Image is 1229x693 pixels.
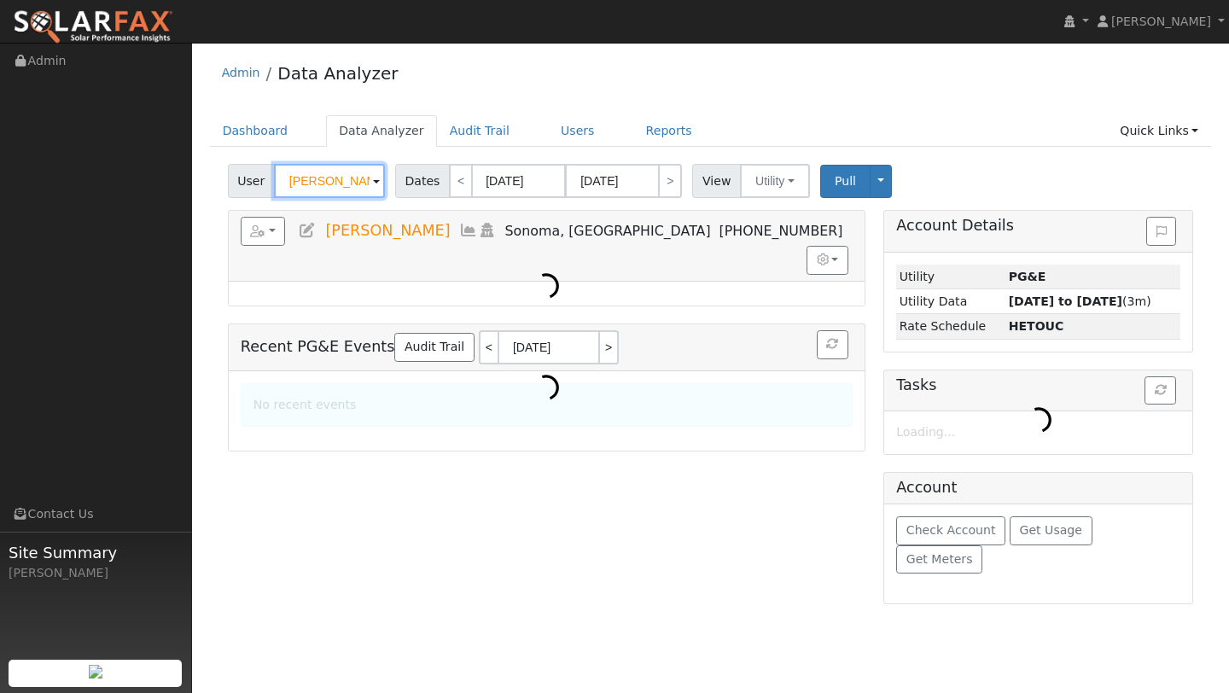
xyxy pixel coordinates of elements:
[1009,319,1064,333] strong: F
[1145,376,1176,405] button: Refresh
[241,330,853,364] h5: Recent PG&E Events
[820,165,871,198] button: Pull
[449,164,473,198] a: <
[692,164,741,198] span: View
[896,545,982,574] button: Get Meters
[600,330,619,364] a: >
[505,223,711,239] span: Sonoma, [GEOGRAPHIC_DATA]
[274,164,385,198] input: Select a User
[740,164,810,198] button: Utility
[326,115,437,147] a: Data Analyzer
[906,552,973,566] span: Get Meters
[896,479,957,496] h5: Account
[222,66,260,79] a: Admin
[9,564,183,582] div: [PERSON_NAME]
[1009,294,1151,308] span: (3m)
[395,164,450,198] span: Dates
[817,330,848,359] button: Refresh
[1009,270,1046,283] strong: ID: 17266892, authorized: 09/09/25
[1107,115,1211,147] a: Quick Links
[298,222,317,239] a: Edit User (36986)
[896,217,1180,235] h5: Account Details
[835,174,856,188] span: Pull
[896,289,1005,314] td: Utility Data
[478,222,497,239] a: Login As (last Never)
[633,115,705,147] a: Reports
[548,115,608,147] a: Users
[896,516,1005,545] button: Check Account
[1009,294,1122,308] strong: [DATE] to [DATE]
[658,164,682,198] a: >
[896,265,1005,289] td: Utility
[906,523,996,537] span: Check Account
[1020,523,1082,537] span: Get Usage
[459,222,478,239] a: Multi-Series Graph
[719,223,843,239] span: [PHONE_NUMBER]
[394,333,474,362] a: Audit Trail
[896,376,1180,394] h5: Tasks
[1146,217,1176,246] button: Issue History
[277,63,398,84] a: Data Analyzer
[13,9,173,45] img: SolarFax
[210,115,301,147] a: Dashboard
[228,164,275,198] span: User
[1111,15,1211,28] span: [PERSON_NAME]
[9,541,183,564] span: Site Summary
[325,222,450,239] span: [PERSON_NAME]
[1010,516,1092,545] button: Get Usage
[89,665,102,678] img: retrieve
[896,314,1005,339] td: Rate Schedule
[479,330,498,364] a: <
[437,115,522,147] a: Audit Trail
